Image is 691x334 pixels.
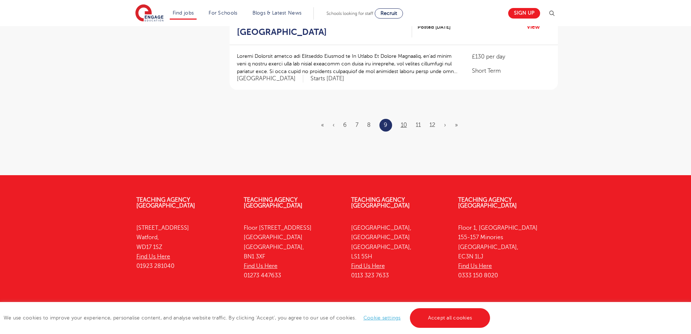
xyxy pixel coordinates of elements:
a: Previous [333,122,334,128]
a: For Schools [209,10,237,16]
a: Secondary Supply Teacher - [GEOGRAPHIC_DATA] [237,16,412,37]
a: Blogs & Latest News [252,10,302,16]
a: 6 [343,122,347,128]
a: First [321,122,324,128]
a: Find Us Here [351,263,385,269]
a: Last [455,122,458,128]
a: Teaching Agency [GEOGRAPHIC_DATA] [244,197,303,209]
p: Loremi Dolorsit ametco adi Elitseddo Eiusmod te In Utlabo Et Dolore Magnaaliq, en’ad minim veni q... [237,52,458,75]
a: View [527,22,545,32]
a: Teaching Agency [GEOGRAPHIC_DATA] [458,197,517,209]
p: Floor [STREET_ADDRESS] [GEOGRAPHIC_DATA] [GEOGRAPHIC_DATA], BN1 3XF 01273 447633 [244,223,340,281]
a: 10 [401,122,407,128]
a: Find jobs [173,10,194,16]
span: We use cookies to improve your experience, personalise content, and analyse website traffic. By c... [4,315,492,321]
a: Recruit [375,8,403,19]
a: 9 [384,120,387,130]
a: 12 [429,122,435,128]
span: Posted [DATE] [418,23,451,31]
a: 7 [355,122,358,128]
a: Find Us Here [458,263,492,269]
a: Find Us Here [244,263,277,269]
a: Cookie settings [363,315,401,321]
p: Starts [DATE] [310,75,344,83]
p: [GEOGRAPHIC_DATA], [GEOGRAPHIC_DATA] [GEOGRAPHIC_DATA], LS1 5SH 0113 323 7633 [351,223,448,281]
h2: Secondary Supply Teacher - [GEOGRAPHIC_DATA] [237,16,407,37]
span: Schools looking for staff [326,11,373,16]
a: Find Us Here [136,253,170,260]
span: Recruit [381,11,397,16]
a: Teaching Agency [GEOGRAPHIC_DATA] [351,197,410,209]
a: 11 [416,122,421,128]
span: [GEOGRAPHIC_DATA] [237,75,303,83]
img: Engage Education [135,4,164,23]
p: £130 per day [472,52,550,61]
a: Sign up [508,8,540,19]
a: Next [444,122,446,128]
p: [STREET_ADDRESS] Watford, WD17 1SZ 01923 281040 [136,223,233,271]
p: Floor 1, [GEOGRAPHIC_DATA] 155-157 Minories [GEOGRAPHIC_DATA], EC3N 1LJ 0333 150 8020 [458,223,555,281]
a: Accept all cookies [410,308,490,328]
a: Teaching Agency [GEOGRAPHIC_DATA] [136,197,195,209]
p: Short Term [472,67,550,75]
a: 8 [367,122,371,128]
